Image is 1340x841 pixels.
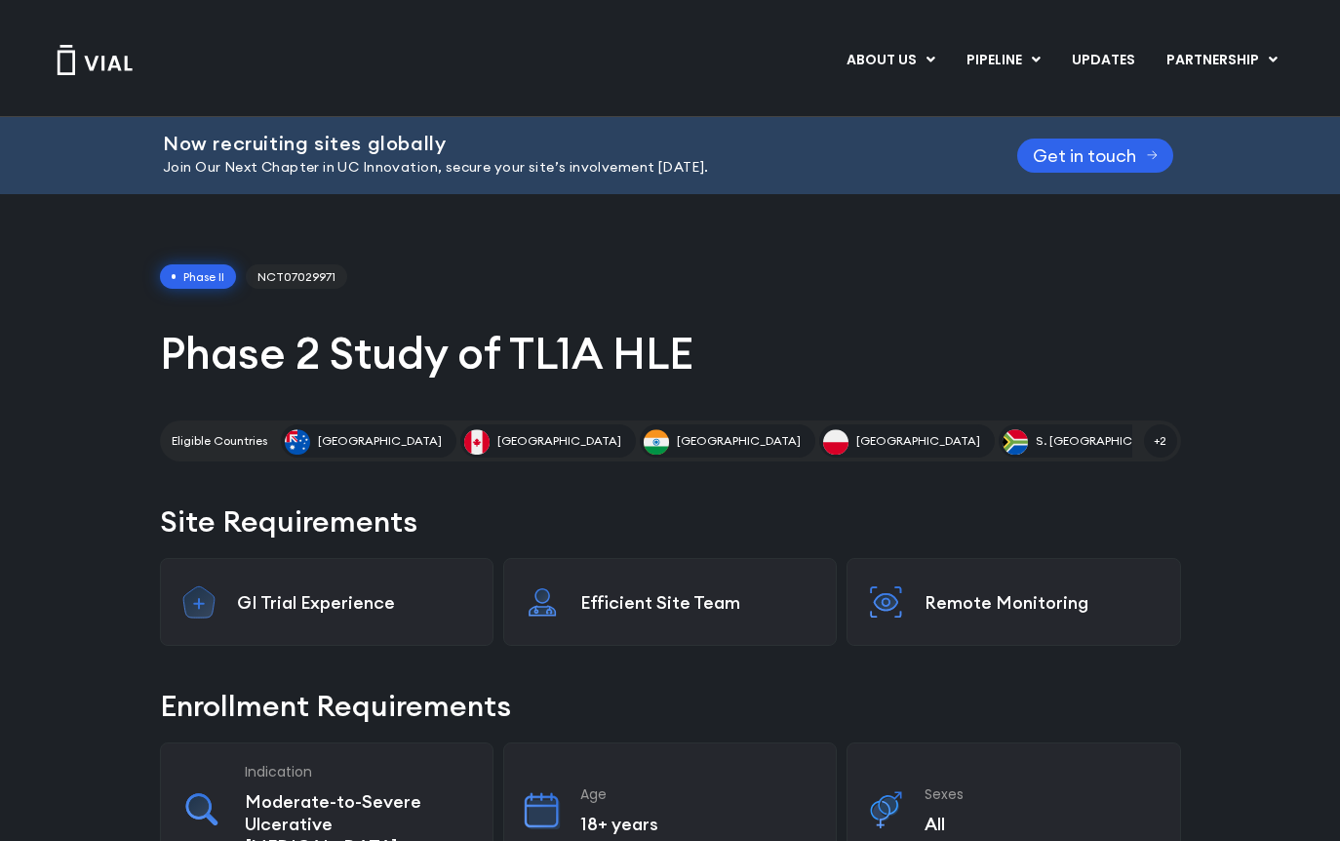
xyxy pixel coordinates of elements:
img: Vial Logo [56,45,134,75]
a: PARTNERSHIPMenu Toggle [1151,44,1293,77]
span: [GEOGRAPHIC_DATA] [677,432,801,450]
p: GI Trial Experience [237,591,473,614]
h3: Indication [245,763,473,781]
h2: Eligible Countries [172,432,267,450]
img: Poland [823,429,848,455]
p: 18+ years [580,813,816,835]
h1: Phase 2 Study of TL1A HLE [160,325,1181,381]
h3: Age [580,785,816,803]
span: [GEOGRAPHIC_DATA] [497,432,621,450]
span: NCT07029971 [246,264,347,290]
h2: Now recruiting sites globally [163,133,968,154]
a: ABOUT USMenu Toggle [831,44,950,77]
span: Phase II [160,264,237,290]
a: PIPELINEMenu Toggle [951,44,1055,77]
span: S. [GEOGRAPHIC_DATA] [1036,432,1173,450]
h2: Enrollment Requirements [160,685,1181,727]
p: Join Our Next Chapter in UC Innovation, secure your site’s involvement [DATE]. [163,157,968,179]
img: Canada [464,429,490,455]
p: All [925,813,1161,835]
span: Get in touch [1033,148,1136,163]
h2: Site Requirements [160,501,1181,542]
a: Get in touch [1017,139,1173,173]
span: [GEOGRAPHIC_DATA] [318,432,442,450]
a: UPDATES [1056,44,1150,77]
span: [GEOGRAPHIC_DATA] [856,432,980,450]
img: India [644,429,669,455]
span: +2 [1144,424,1177,458]
h3: Sexes [925,785,1161,803]
img: S. Africa [1003,429,1028,455]
p: Efficient Site Team [580,591,816,614]
img: Australia [285,429,310,455]
p: Remote Monitoring [925,591,1161,614]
